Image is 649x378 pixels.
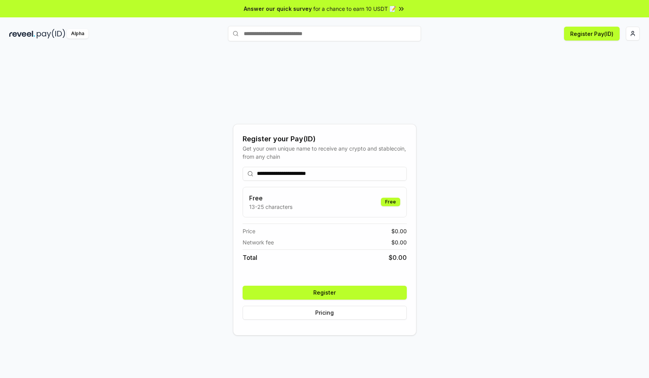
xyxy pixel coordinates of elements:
p: 13-25 characters [249,203,292,211]
span: $ 0.00 [391,238,407,246]
div: Free [381,198,400,206]
span: Total [243,253,257,262]
img: reveel_dark [9,29,35,39]
img: pay_id [37,29,65,39]
span: Price [243,227,255,235]
button: Register Pay(ID) [564,27,620,41]
div: Alpha [67,29,88,39]
span: $ 0.00 [389,253,407,262]
span: $ 0.00 [391,227,407,235]
button: Pricing [243,306,407,320]
div: Get your own unique name to receive any crypto and stablecoin, from any chain [243,144,407,161]
button: Register [243,286,407,300]
h3: Free [249,193,292,203]
span: Network fee [243,238,274,246]
span: for a chance to earn 10 USDT 📝 [313,5,396,13]
div: Register your Pay(ID) [243,134,407,144]
span: Answer our quick survey [244,5,312,13]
